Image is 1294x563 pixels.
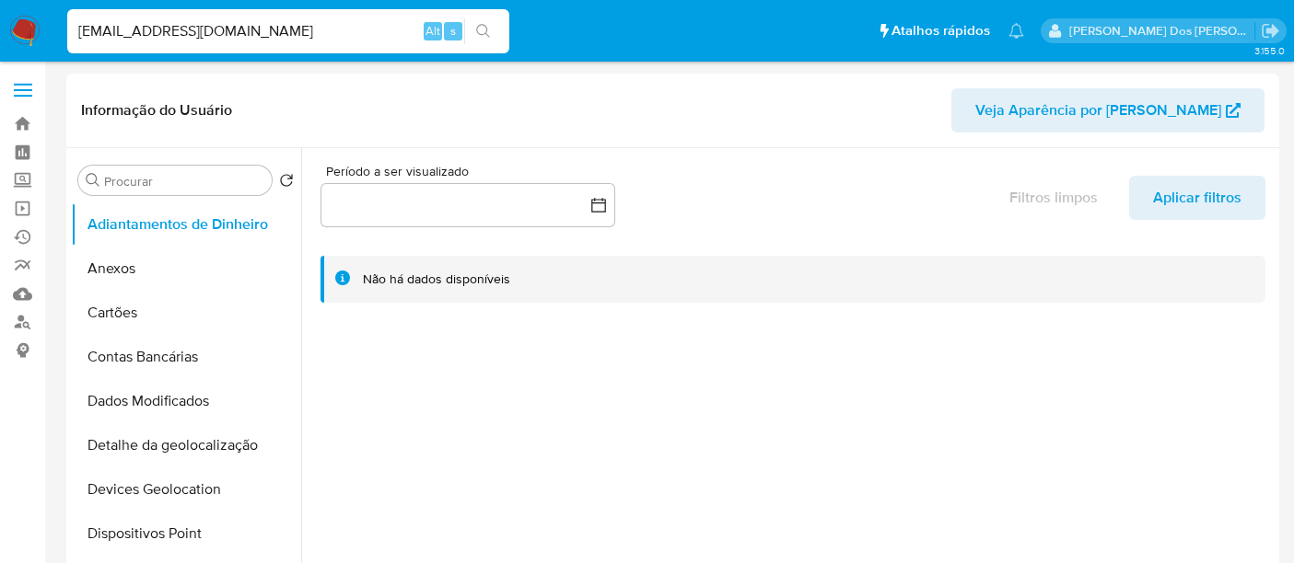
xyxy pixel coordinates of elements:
[71,379,301,423] button: Dados Modificados
[71,423,301,467] button: Detalhe da geolocalização
[71,202,301,247] button: Adiantamentos de Dinheiro
[71,247,301,291] button: Anexos
[71,335,301,379] button: Contas Bancárias
[951,88,1265,132] button: Veja Aparência por [PERSON_NAME]
[1069,22,1255,40] p: renato.lopes@mercadopago.com.br
[86,173,100,188] button: Procurar
[279,173,294,193] button: Retornar ao pedido padrão
[67,19,509,43] input: Pesquise usuários ou casos...
[426,22,440,40] span: Alt
[71,291,301,335] button: Cartões
[1008,23,1024,39] a: Notificações
[71,467,301,511] button: Devices Geolocation
[450,22,456,40] span: s
[892,21,990,40] span: Atalhos rápidos
[81,101,232,120] h1: Informação do Usuário
[975,88,1221,132] span: Veja Aparência por [PERSON_NAME]
[1261,21,1280,40] a: Sair
[464,18,502,44] button: search-icon
[104,173,264,190] input: Procurar
[71,511,301,556] button: Dispositivos Point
